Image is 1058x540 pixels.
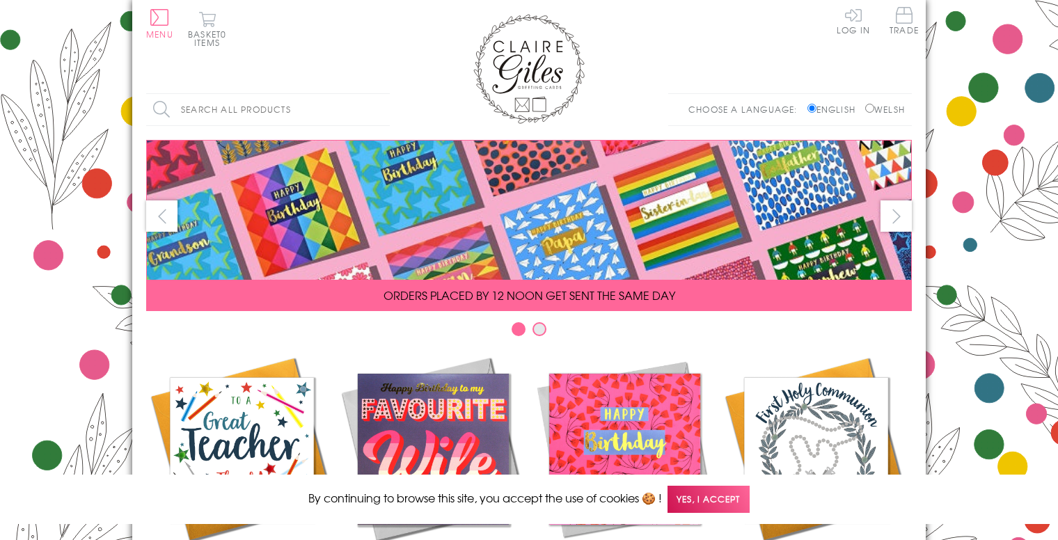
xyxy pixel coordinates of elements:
[890,7,919,34] span: Trade
[668,486,750,513] span: Yes, I accept
[532,322,546,336] button: Carousel Page 2
[865,104,874,113] input: Welsh
[188,11,226,47] button: Basket0 items
[881,200,912,232] button: next
[865,103,905,116] label: Welsh
[807,103,862,116] label: English
[146,94,390,125] input: Search all products
[512,322,526,336] button: Carousel Page 1 (Current Slide)
[376,94,390,125] input: Search
[384,287,675,303] span: ORDERS PLACED BY 12 NOON GET SENT THE SAME DAY
[146,200,177,232] button: prev
[146,28,173,40] span: Menu
[194,28,226,49] span: 0 items
[146,321,912,343] div: Carousel Pagination
[807,104,816,113] input: English
[146,9,173,38] button: Menu
[837,7,870,34] a: Log In
[473,14,585,124] img: Claire Giles Greetings Cards
[890,7,919,37] a: Trade
[688,103,805,116] p: Choose a language:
